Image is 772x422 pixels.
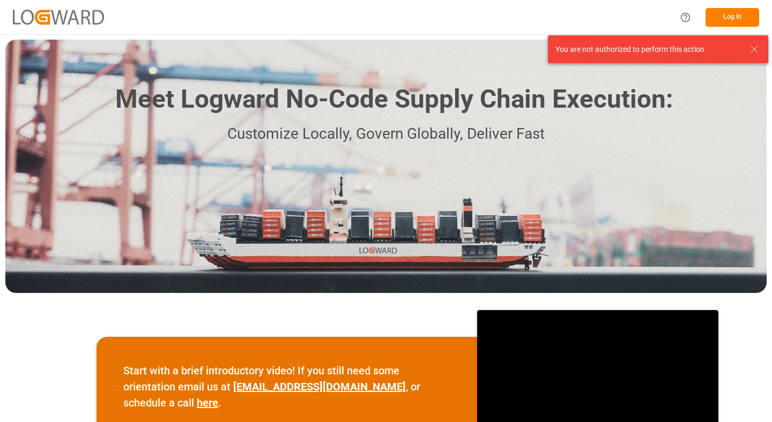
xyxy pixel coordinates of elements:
[555,44,740,55] div: You are not authorized to perform this action
[233,380,406,393] a: [EMAIL_ADDRESS][DOMAIN_NAME]
[197,396,218,409] a: here
[123,363,450,411] p: Start with a brief introductory video! If you still need some orientation email us at , or schedu...
[13,10,104,24] img: Logward_new_orange.png
[115,80,673,118] h1: Meet Logward No-Code Supply Chain Execution:
[99,122,673,146] p: Customize Locally, Govern Globally, Deliver Fast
